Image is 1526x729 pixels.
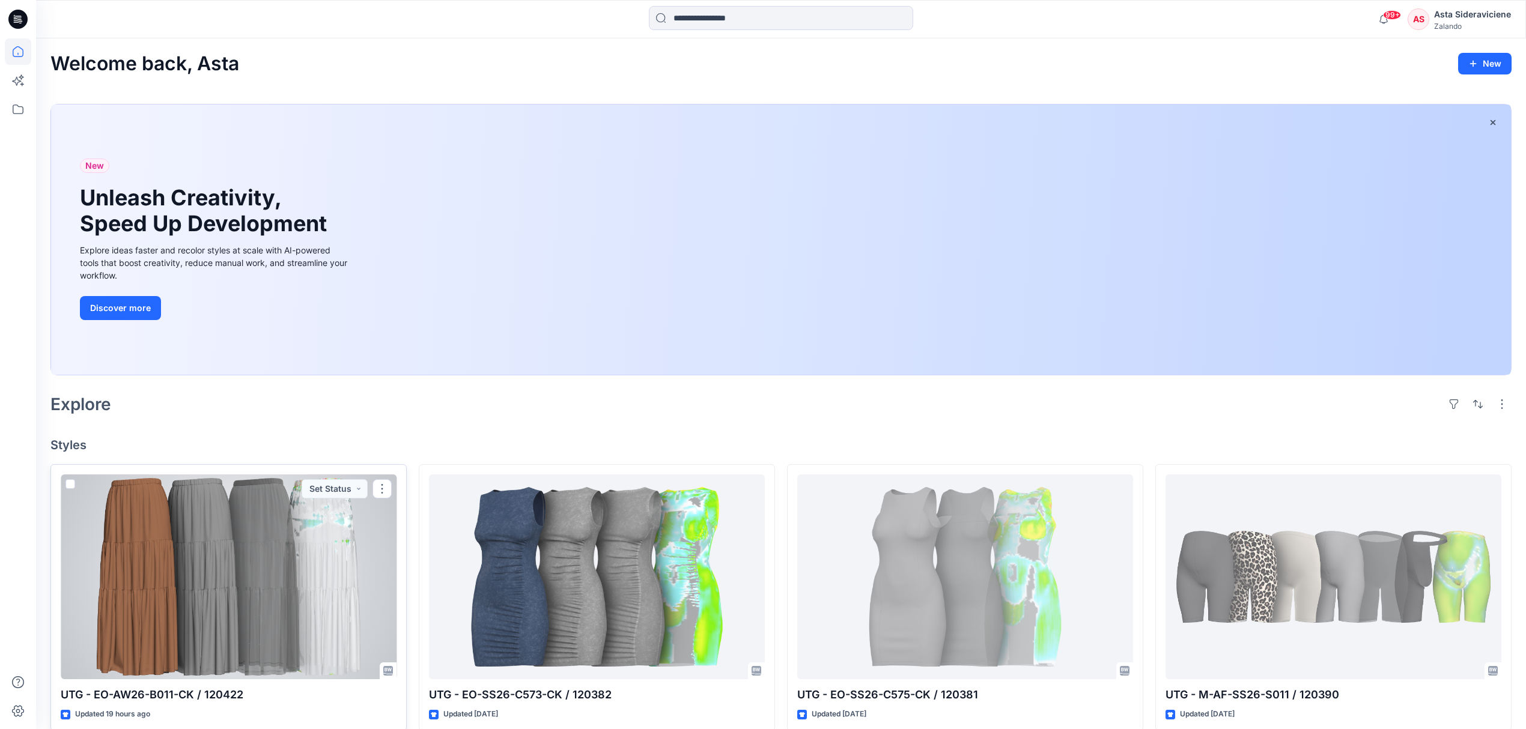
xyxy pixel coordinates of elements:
[61,474,397,680] a: UTG - EO-AW26-B011-CK / 120422
[1434,7,1511,22] div: Asta Sideraviciene
[80,296,161,320] button: Discover more
[50,53,239,75] h2: Welcome back, Asta
[75,708,150,721] p: Updated 19 hours ago
[80,185,332,237] h1: Unleash Creativity, Speed Up Development
[429,474,765,680] a: UTG - EO-SS26-C573-CK / 120382
[80,296,350,320] a: Discover more
[1383,10,1401,20] span: 99+
[443,708,498,721] p: Updated [DATE]
[797,686,1133,703] p: UTG - EO-SS26-C575-CK / 120381
[80,244,350,282] div: Explore ideas faster and recolor styles at scale with AI-powered tools that boost creativity, red...
[1434,22,1511,31] div: Zalando
[429,686,765,703] p: UTG - EO-SS26-C573-CK / 120382
[1166,686,1501,703] p: UTG - M-AF-SS26-S011 / 120390
[50,395,111,414] h2: Explore
[812,708,866,721] p: Updated [DATE]
[1166,474,1501,680] a: UTG - M-AF-SS26-S011 / 120390
[1458,53,1512,74] button: New
[1180,708,1235,721] p: Updated [DATE]
[1408,8,1429,30] div: AS
[797,474,1133,680] a: UTG - EO-SS26-C575-CK / 120381
[85,159,104,173] span: New
[50,438,1512,452] h4: Styles
[61,686,397,703] p: UTG - EO-AW26-B011-CK / 120422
